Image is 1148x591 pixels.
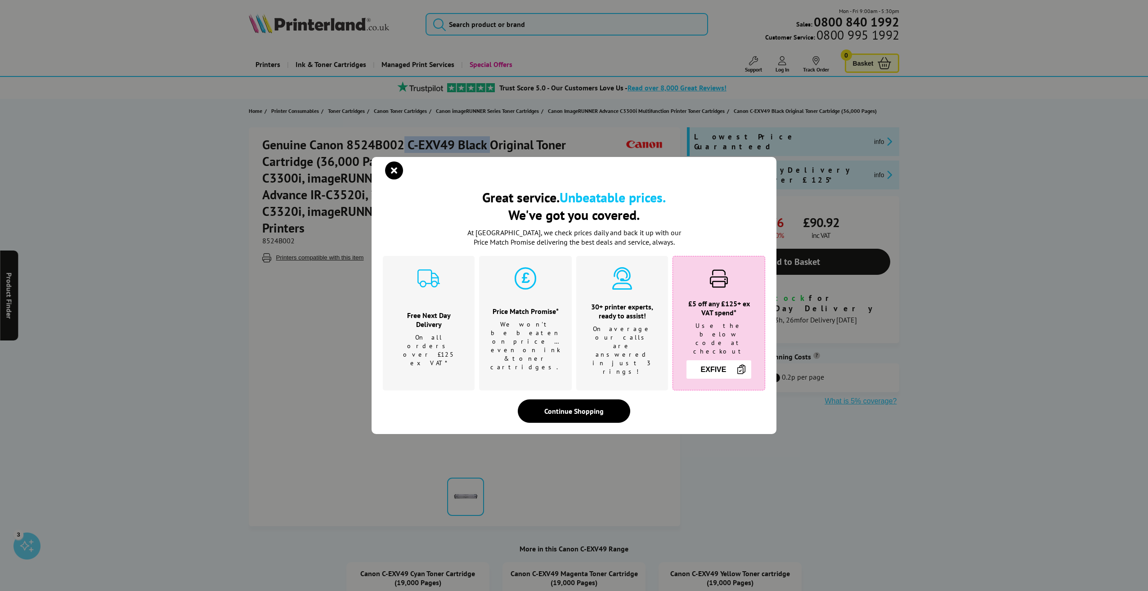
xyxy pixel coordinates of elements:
[490,320,561,372] p: We won't be beaten on price …even on ink & toner cartridges.
[514,267,537,290] img: price-promise-cyan.svg
[490,307,561,316] h3: Price Match Promise*
[736,364,747,375] img: Copy Icon
[611,267,633,290] img: expert-cyan.svg
[394,311,463,329] h3: Free Next Day Delivery
[684,322,753,356] p: Use the below code at checkout
[394,333,463,367] p: On all orders over £125 ex VAT*
[587,325,657,376] p: On average our calls are answered in just 3 rings!
[684,299,753,317] h3: £5 off any £125+ ex VAT spend*
[387,164,401,177] button: close modal
[518,399,630,423] div: Continue Shopping
[417,267,440,290] img: delivery-cyan.svg
[462,228,686,247] p: At [GEOGRAPHIC_DATA], we check prices daily and back it up with our Price Match Promise deliverin...
[560,188,666,206] b: Unbeatable prices.
[587,302,657,320] h3: 30+ printer experts, ready to assist!
[383,188,765,224] h2: Great service. We've got you covered.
